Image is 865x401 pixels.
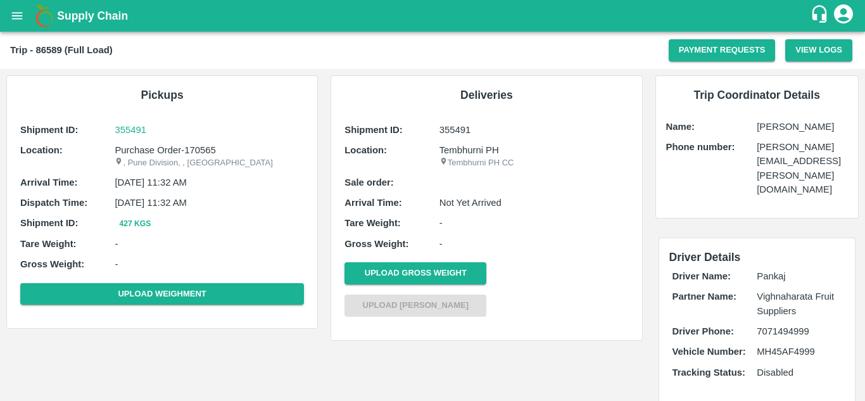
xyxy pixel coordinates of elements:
p: Tembhurni PH [439,143,629,157]
button: View Logs [785,39,852,61]
h6: Deliveries [341,86,631,104]
h6: Trip Coordinator Details [666,86,849,104]
span: Driver Details [669,251,741,264]
p: [DATE] 11:32 AM [115,196,304,210]
a: 355491 [115,123,304,137]
b: Shipment ID: [344,125,403,135]
button: open drawer [3,1,32,30]
a: Supply Chain [57,7,810,25]
p: MH45AF4999 [757,345,842,359]
b: Tare Weight: [20,239,77,249]
h6: Pickups [17,86,307,104]
p: Tembhurni PH CC [439,157,629,169]
b: Shipment ID: [20,125,79,135]
b: Location: [344,145,387,155]
p: Not Yet Arrived [439,196,629,210]
b: Location: [20,145,63,155]
p: - [439,216,629,230]
b: Supply Chain [57,10,128,22]
button: Payment Requests [669,39,776,61]
img: logo [32,3,57,29]
div: customer-support [810,4,832,27]
p: , Pune Division, , [GEOGRAPHIC_DATA] [115,157,304,169]
b: Shipment ID: [20,218,79,228]
p: - [115,257,304,271]
div: account of current user [832,3,855,29]
b: Dispatch Time: [20,198,87,208]
b: Name: [666,122,695,132]
b: Tracking Status: [672,367,745,378]
b: Gross Weight: [20,259,84,269]
p: Vighnaharata Fruit Suppliers [757,290,842,318]
b: Arrival Time: [20,177,77,188]
button: Upload Gross Weight [344,262,486,284]
p: [DATE] 11:32 AM [115,175,304,189]
b: Driver Phone: [672,326,734,336]
p: Purchase Order-170565 [115,143,304,157]
b: Arrival Time: [344,198,401,208]
button: 427 Kgs [115,217,155,231]
b: Phone number: [666,142,735,152]
p: [PERSON_NAME][EMAIL_ADDRESS][PERSON_NAME][DOMAIN_NAME] [757,140,848,196]
p: 7071494999 [757,324,842,338]
p: - [115,237,304,251]
p: [PERSON_NAME] [757,120,848,134]
b: Partner Name: [672,291,736,302]
b: Vehicle Number: [672,347,746,357]
b: Trip - 86589 (Full Load) [10,45,113,55]
button: Upload Weighment [20,283,304,305]
b: Gross Weight: [344,239,408,249]
p: Disabled [757,366,842,379]
p: - [439,237,629,251]
b: Sale order: [344,177,394,188]
b: Driver Name: [672,271,731,281]
p: 355491 [439,123,629,137]
b: Tare Weight: [344,218,401,228]
p: Pankaj [757,269,842,283]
